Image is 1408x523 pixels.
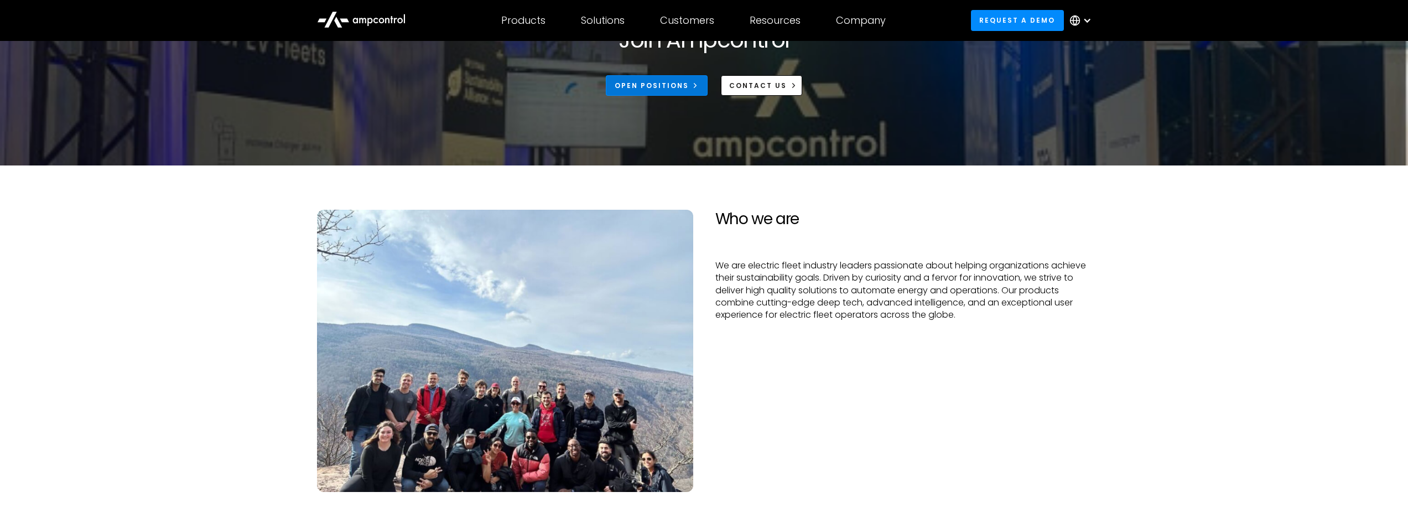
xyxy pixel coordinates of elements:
h1: Join Ampcontrol [619,27,789,53]
div: Resources [750,14,801,27]
a: Open Positions [606,75,708,96]
div: Products [501,14,545,27]
div: Company [836,14,886,27]
div: Solutions [581,14,625,27]
p: We are electric fleet industry leaders passionate about helping organizations achieve their susta... [715,260,1092,322]
a: CONTACT US [721,75,802,96]
div: Customers [660,14,714,27]
a: Request a demo [971,10,1064,30]
h2: Who we are [715,210,1092,229]
div: CONTACT US [729,81,787,91]
div: Open Positions [615,81,689,91]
